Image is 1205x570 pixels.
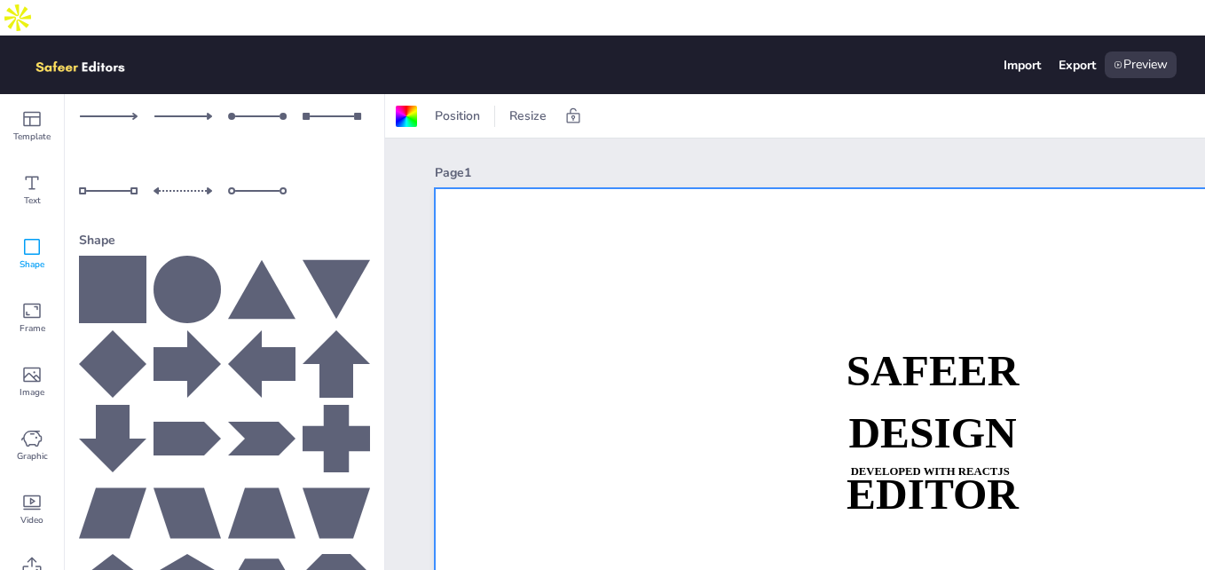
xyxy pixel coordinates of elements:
div: Export [1059,57,1096,74]
span: Graphic [17,449,48,463]
strong: DEVELOPED WITH REACTJS [851,465,1010,478]
div: Preview [1105,51,1177,78]
img: logo.png [28,51,151,78]
span: Position [431,107,484,124]
strong: SAFEER [847,347,1020,395]
div: Shape [79,225,370,256]
div: Import [1004,57,1041,74]
span: Image [20,385,44,400]
span: Frame [20,321,45,336]
span: Shape [20,257,44,272]
span: Text [24,194,41,208]
span: Template [13,130,51,144]
span: Resize [506,107,550,124]
span: Video [20,513,43,527]
strong: DESIGN EDITOR [847,408,1019,518]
